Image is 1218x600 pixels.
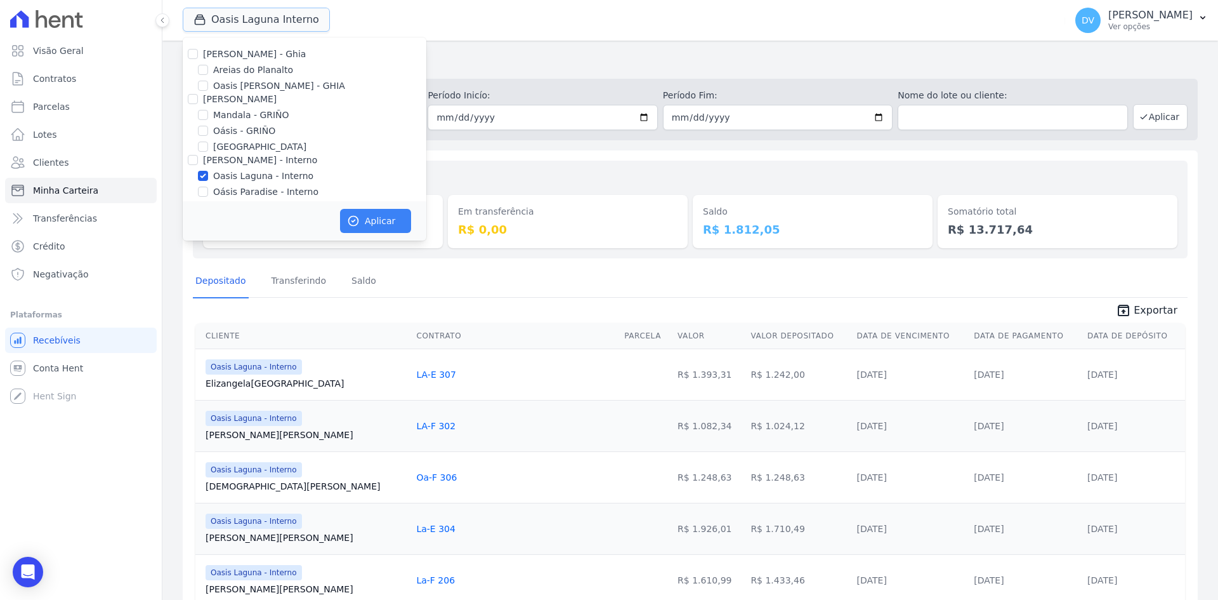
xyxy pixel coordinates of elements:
[1108,22,1193,32] p: Ver opções
[969,323,1082,349] th: Data de Pagamento
[703,205,922,218] dt: Saldo
[416,575,455,585] a: La-F 206
[974,524,1004,534] a: [DATE]
[663,89,893,102] label: Período Fim:
[745,503,851,554] td: R$ 1.710,49
[948,205,1167,218] dt: Somatório total
[206,514,302,529] span: Oasis Laguna - Interno
[213,140,306,154] label: [GEOGRAPHIC_DATA]
[183,51,1198,74] h2: Minha Carteira
[974,370,1004,380] a: [DATE]
[1106,303,1188,321] a: unarchive Exportar
[33,362,83,375] span: Conta Hent
[203,155,317,165] label: [PERSON_NAME] - Interno
[183,8,330,32] button: Oasis Laguna Interno
[745,451,851,503] td: R$ 1.248,63
[898,89,1127,102] label: Nome do lote ou cliente:
[1087,370,1117,380] a: [DATE]
[206,531,406,544] a: [PERSON_NAME][PERSON_NAME]
[458,221,678,238] dd: R$ 0,00
[5,122,157,147] a: Lotes
[458,205,678,218] dt: Em transferência
[206,411,302,426] span: Oasis Laguna - Interno
[974,472,1004,483] a: [DATE]
[33,334,81,347] span: Recebíveis
[1065,3,1218,38] button: DV [PERSON_NAME] Ver opções
[349,265,379,298] a: Saldo
[206,377,406,390] a: Elizangela[GEOGRAPHIC_DATA]
[428,89,657,102] label: Período Inicío:
[745,400,851,451] td: R$ 1.024,12
[1087,472,1117,483] a: [DATE]
[206,480,406,493] a: [DEMOGRAPHIC_DATA][PERSON_NAME]
[703,221,922,238] dd: R$ 1.812,05
[857,370,887,380] a: [DATE]
[5,94,157,119] a: Parcelas
[13,557,43,587] div: Open Intercom Messenger
[206,583,406,596] a: [PERSON_NAME][PERSON_NAME]
[1134,303,1177,318] span: Exportar
[213,109,289,122] label: Mandala - GRIÑO
[672,400,745,451] td: R$ 1.082,34
[416,472,457,483] a: Oa-F 306
[1082,16,1094,25] span: DV
[5,356,157,381] a: Conta Hent
[33,44,84,57] span: Visão Geral
[1116,303,1131,318] i: unarchive
[5,262,157,287] a: Negativação
[1082,323,1185,349] th: Data de Depósito
[10,307,152,323] div: Plataformas
[340,209,411,233] button: Aplicar
[33,268,89,281] span: Negativação
[213,79,345,93] label: Oasis [PERSON_NAME] - GHIA
[619,323,672,349] th: Parcela
[672,503,745,554] td: R$ 1.926,01
[672,323,745,349] th: Valor
[206,565,302,580] span: Oasis Laguna - Interno
[213,170,313,183] label: Oasis Laguna - Interno
[672,349,745,400] td: R$ 1.393,31
[974,575,1004,585] a: [DATE]
[206,429,406,441] a: [PERSON_NAME][PERSON_NAME]
[857,421,887,431] a: [DATE]
[1133,104,1188,130] button: Aplicar
[5,234,157,259] a: Crédito
[5,178,157,203] a: Minha Carteira
[195,323,411,349] th: Cliente
[5,38,157,63] a: Visão Geral
[416,421,455,431] a: LA-F 302
[852,323,969,349] th: Data de Vencimento
[5,328,157,353] a: Recebíveis
[416,370,455,380] a: LA-E 307
[213,124,275,138] label: Oásis - GRIÑO
[1108,9,1193,22] p: [PERSON_NAME]
[416,524,455,534] a: La-E 304
[193,265,249,298] a: Depositado
[33,184,98,197] span: Minha Carteira
[948,221,1167,238] dd: R$ 13.717,64
[33,72,76,85] span: Contratos
[411,323,619,349] th: Contrato
[1087,575,1117,585] a: [DATE]
[33,128,57,141] span: Lotes
[857,524,887,534] a: [DATE]
[672,451,745,503] td: R$ 1.248,63
[5,206,157,231] a: Transferências
[1087,421,1117,431] a: [DATE]
[745,349,851,400] td: R$ 1.242,00
[5,66,157,91] a: Contratos
[203,94,277,104] label: [PERSON_NAME]
[857,472,887,483] a: [DATE]
[206,359,302,375] span: Oasis Laguna - Interno
[33,100,70,113] span: Parcelas
[269,265,329,298] a: Transferindo
[857,575,887,585] a: [DATE]
[203,49,306,59] label: [PERSON_NAME] - Ghia
[1087,524,1117,534] a: [DATE]
[33,212,97,225] span: Transferências
[33,156,69,169] span: Clientes
[5,150,157,175] a: Clientes
[213,63,293,77] label: Areias do Planalto
[974,421,1004,431] a: [DATE]
[213,185,318,199] label: Oásis Paradise - Interno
